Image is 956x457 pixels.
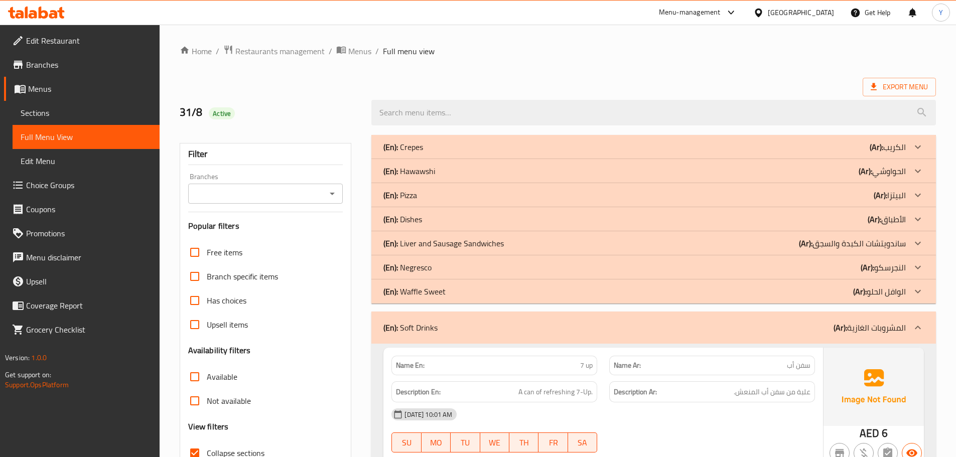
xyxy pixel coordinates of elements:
h3: Availability filters [188,345,251,356]
a: Edit Menu [13,149,160,173]
button: WE [480,432,509,452]
span: Edit Restaurant [26,35,152,47]
div: Filter [188,143,343,165]
span: Menus [28,83,152,95]
p: البيتزا [874,189,906,201]
span: Coverage Report [26,299,152,312]
strong: Description En: [396,386,441,398]
li: / [375,45,379,57]
div: (En): Dishes(Ar):الأطباق [371,207,936,231]
span: Y [939,7,943,18]
p: ساندويتشات الكبدة والسجق [799,237,906,249]
span: MO [426,435,447,450]
b: (Ar): [859,164,872,179]
button: MO [422,432,451,452]
strong: Name En: [396,360,425,371]
button: FR [538,432,568,452]
span: TU [455,435,476,450]
span: 7 up [580,360,593,371]
b: (Ar): [874,188,887,203]
a: Grocery Checklist [4,318,160,342]
button: TH [509,432,538,452]
span: Edit Menu [21,155,152,167]
span: 1.0.0 [31,351,47,364]
p: Crepes [383,141,423,153]
a: Menus [336,45,371,58]
p: الأطباق [868,213,906,225]
b: (En): [383,236,398,251]
b: (En): [383,320,398,335]
span: Choice Groups [26,179,152,191]
span: Version: [5,351,30,364]
b: (Ar): [834,320,847,335]
p: Negresco [383,261,432,273]
span: Get support on: [5,368,51,381]
h3: View filters [188,421,229,432]
a: Menus [4,77,160,101]
a: Edit Restaurant [4,29,160,53]
div: (En): Negresco(Ar):النجرسكو [371,255,936,279]
div: Active [209,107,235,119]
p: Dishes [383,213,422,225]
b: (En): [383,212,398,227]
a: Choice Groups [4,173,160,197]
span: Active [209,109,235,118]
div: Menu-management [659,7,721,19]
p: الكريب [870,141,906,153]
input: search [371,100,936,125]
span: Upsell [26,275,152,287]
b: (En): [383,284,398,299]
span: Coupons [26,203,152,215]
span: Export Menu [871,81,928,93]
p: Soft Drinks [383,322,438,334]
button: SA [568,432,597,452]
span: Not available [207,395,251,407]
p: النجرسكو [861,261,906,273]
li: / [216,45,219,57]
span: Sections [21,107,152,119]
p: المشروبات الغازية [834,322,906,334]
span: 6 [882,423,888,443]
span: AED [860,423,879,443]
a: Home [180,45,212,57]
a: Sections [13,101,160,125]
div: (En): Pizza(Ar):البيتزا [371,183,936,207]
div: [GEOGRAPHIC_DATA] [768,7,834,18]
b: (En): [383,164,398,179]
span: علبة من سفن أب المنعش. [734,386,810,398]
a: Coupons [4,197,160,221]
b: (Ar): [799,236,812,251]
span: Has choices [207,294,246,307]
h2: 31/8 [180,105,360,120]
span: Menu disclaimer [26,251,152,263]
a: Restaurants management [223,45,325,58]
a: Upsell [4,269,160,293]
span: Export Menu [863,78,936,96]
p: Hawawshi [383,165,435,177]
p: Waffle Sweet [383,285,446,297]
div: (En): Soft Drinks(Ar):المشروبات الغازية [371,312,936,344]
p: Liver and Sausage Sandwiches [383,237,504,249]
a: Support.OpsPlatform [5,378,69,391]
b: (En): [383,260,398,275]
b: (Ar): [868,212,881,227]
a: Full Menu View [13,125,160,149]
a: Branches [4,53,160,77]
span: Branch specific items [207,270,278,282]
strong: Description Ar: [614,386,657,398]
span: Branches [26,59,152,71]
b: (Ar): [870,139,883,155]
a: Menu disclaimer [4,245,160,269]
h3: Popular filters [188,220,343,232]
div: (En): Liver and Sausage Sandwiches(Ar):ساندويتشات الكبدة والسجق [371,231,936,255]
span: SU [396,435,417,450]
div: (En): Waffle Sweet(Ar):الوافل الحلو [371,279,936,303]
span: Full menu view [383,45,435,57]
div: (En): Crepes(Ar):الكريب [371,135,936,159]
b: (Ar): [853,284,867,299]
span: TH [513,435,534,450]
b: (En): [383,139,398,155]
span: Menus [348,45,371,57]
span: Free items [207,246,242,258]
p: الوافل الحلو [853,285,906,297]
